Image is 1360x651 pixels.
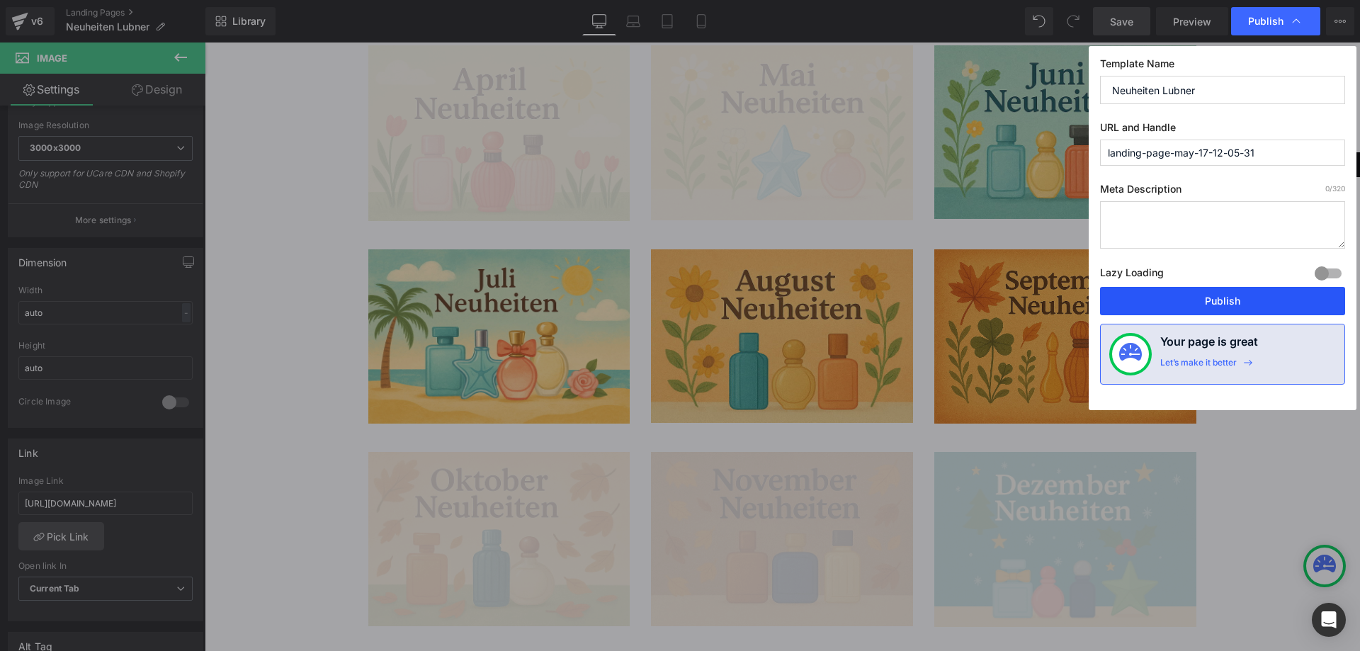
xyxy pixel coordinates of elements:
[1119,343,1142,366] img: onboarding-status.svg
[1100,121,1345,140] label: URL and Handle
[1160,333,1258,357] h4: Your page is great
[1100,264,1164,287] label: Lazy Loading
[1312,603,1346,637] div: Open Intercom Messenger
[1100,57,1345,76] label: Template Name
[1100,287,1345,315] button: Publish
[1325,184,1330,193] span: 0
[1325,184,1345,193] span: /320
[1160,357,1237,375] div: Let’s make it better
[1100,183,1345,201] label: Meta Description
[1248,15,1283,28] span: Publish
